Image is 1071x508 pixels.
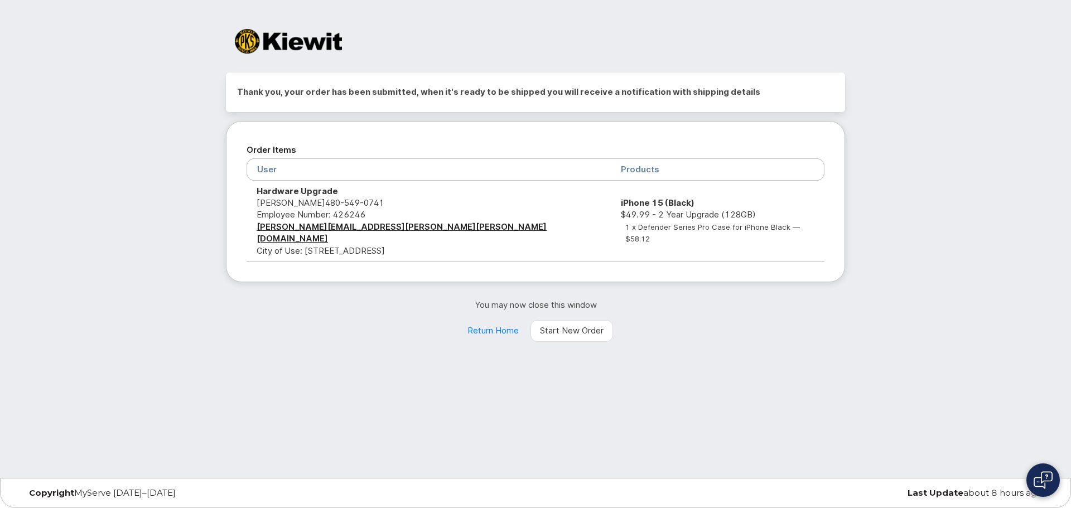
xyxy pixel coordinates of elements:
[21,488,364,497] div: MyServe [DATE]–[DATE]
[257,209,365,220] span: Employee Number: 426246
[908,487,963,498] strong: Last Update
[611,181,824,262] td: $49.99 - 2 Year Upgrade (128GB)
[226,299,845,311] p: You may now close this window
[611,158,824,180] th: Products
[247,181,611,262] td: [PERSON_NAME] City of Use: [STREET_ADDRESS]
[340,197,360,208] span: 549
[237,84,834,100] h2: Thank you, your order has been submitted, when it's ready to be shipped you will receive a notifi...
[360,197,384,208] span: 0741
[458,320,528,342] a: Return Home
[235,29,342,54] img: Kiewit Corporation
[257,186,338,196] strong: Hardware Upgrade
[247,158,611,180] th: User
[707,488,1050,497] div: about 8 hours ago
[325,197,384,208] span: 480
[247,142,824,158] h2: Order Items
[621,197,694,208] strong: iPhone 15 (Black)
[1034,471,1053,489] img: Open chat
[625,222,800,243] small: 1 x Defender Series Pro Case for iPhone Black — $58.12
[530,320,613,342] a: Start New Order
[29,487,74,498] strong: Copyright
[257,221,547,244] a: [PERSON_NAME][EMAIL_ADDRESS][PERSON_NAME][PERSON_NAME][DOMAIN_NAME]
